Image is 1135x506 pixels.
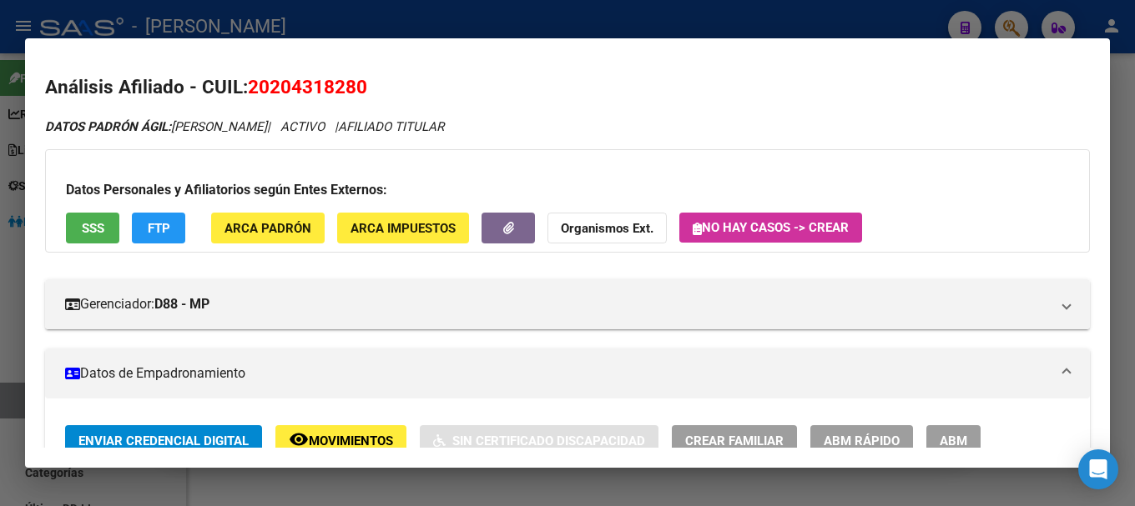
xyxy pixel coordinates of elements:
[45,279,1090,329] mat-expansion-panel-header: Gerenciador:D88 - MP
[338,119,444,134] span: AFILIADO TITULAR
[547,213,667,243] button: Organismos Ext.
[926,425,981,456] button: ABM
[679,213,862,243] button: No hay casos -> Crear
[351,221,456,236] span: ARCA Impuestos
[452,433,645,448] span: Sin Certificado Discapacidad
[1078,449,1118,489] div: Open Intercom Messenger
[211,213,325,243] button: ARCA Padrón
[45,119,267,134] span: [PERSON_NAME]
[420,425,658,456] button: Sin Certificado Discapacidad
[154,294,209,314] strong: D88 - MP
[148,221,170,236] span: FTP
[337,213,469,243] button: ARCA Impuestos
[45,119,444,134] i: | ACTIVO |
[810,425,913,456] button: ABM Rápido
[672,425,797,456] button: Crear Familiar
[824,433,900,448] span: ABM Rápido
[82,221,104,236] span: SSS
[132,213,185,243] button: FTP
[66,213,119,243] button: SSS
[685,433,784,448] span: Crear Familiar
[45,348,1090,398] mat-expansion-panel-header: Datos de Empadronamiento
[248,76,367,98] span: 20204318280
[275,425,406,456] button: Movimientos
[940,433,967,448] span: ABM
[65,425,262,456] button: Enviar Credencial Digital
[65,294,1050,314] mat-panel-title: Gerenciador:
[561,221,653,236] strong: Organismos Ext.
[45,119,171,134] strong: DATOS PADRÓN ÁGIL:
[45,73,1090,102] h2: Análisis Afiliado - CUIL:
[66,180,1069,200] h3: Datos Personales y Afiliatorios según Entes Externos:
[309,433,393,448] span: Movimientos
[224,221,311,236] span: ARCA Padrón
[289,429,309,449] mat-icon: remove_red_eye
[693,220,849,235] span: No hay casos -> Crear
[65,363,1050,383] mat-panel-title: Datos de Empadronamiento
[78,433,249,448] span: Enviar Credencial Digital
